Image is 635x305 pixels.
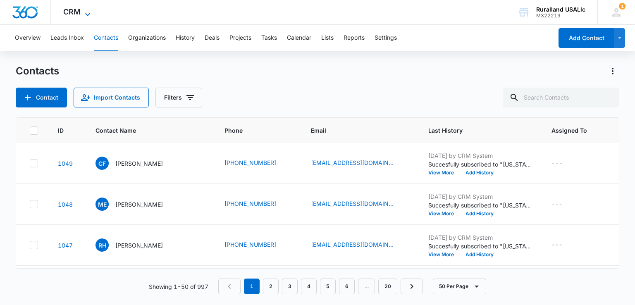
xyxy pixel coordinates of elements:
[205,25,220,51] button: Deals
[16,88,67,107] button: Add Contact
[559,28,614,48] button: Add Contact
[176,25,195,51] button: History
[95,126,193,135] span: Contact Name
[50,25,84,51] button: Leads Inbox
[551,240,578,250] div: Assigned To - - Select to Edit Field
[551,158,563,168] div: ---
[16,65,59,77] h1: Contacts
[428,211,460,216] button: View More
[224,158,276,167] a: [PHONE_NUMBER]
[224,240,291,250] div: Phone - +1 (786) 771-8042 - Select to Edit Field
[619,3,625,10] div: notifications count
[428,160,532,169] p: Succesfully subscribed to "[US_STATE] FB Leads".
[321,25,334,51] button: Lists
[503,88,619,107] input: Search Contacts
[224,199,276,208] a: [PHONE_NUMBER]
[58,160,73,167] a: Navigate to contact details page for Cherie Fillmore
[551,199,578,209] div: Assigned To - - Select to Edit Field
[115,159,163,168] p: [PERSON_NAME]
[155,88,202,107] button: Filters
[244,279,260,294] em: 1
[128,25,166,51] button: Organizations
[311,158,408,168] div: Email - trn4911@aol.com - Select to Edit Field
[115,241,163,250] p: [PERSON_NAME]
[428,201,532,210] p: Succesfully subscribed to "[US_STATE] FB Leads".
[433,279,486,294] button: 50 Per Page
[58,242,73,249] a: Navigate to contact details page for Ray Hernandez
[401,279,423,294] a: Next Page
[74,88,149,107] button: Import Contacts
[301,279,317,294] a: Page 4
[224,199,291,209] div: Phone - +1 (501) 422-1167 - Select to Edit Field
[460,170,499,175] button: Add History
[311,158,394,167] a: [EMAIL_ADDRESS][DOMAIN_NAME]
[311,126,396,135] span: Email
[619,3,625,10] span: 1
[95,238,178,252] div: Contact Name - Ray Hernandez - Select to Edit Field
[58,201,73,208] a: Navigate to contact details page for Michelle Elmore Hendricks
[94,25,118,51] button: Contacts
[378,279,397,294] a: Page 20
[606,64,619,78] button: Actions
[229,25,251,51] button: Projects
[344,25,365,51] button: Reports
[311,199,408,209] div: Email - honeyhendricks@gmail.com - Select to Edit Field
[428,252,460,257] button: View More
[218,279,423,294] nav: Pagination
[115,200,163,209] p: [PERSON_NAME]
[95,198,109,211] span: ME
[536,13,585,19] div: account id
[261,25,277,51] button: Tasks
[320,279,336,294] a: Page 5
[536,6,585,13] div: account name
[460,211,499,216] button: Add History
[149,282,208,291] p: Showing 1-50 of 997
[224,126,279,135] span: Phone
[263,279,279,294] a: Page 2
[95,198,178,211] div: Contact Name - Michelle Elmore Hendricks - Select to Edit Field
[95,238,109,252] span: RH
[224,240,276,249] a: [PHONE_NUMBER]
[428,151,532,160] p: [DATE] by CRM System
[551,158,578,168] div: Assigned To - - Select to Edit Field
[428,126,520,135] span: Last History
[95,157,109,170] span: CF
[428,242,532,250] p: Succesfully subscribed to "[US_STATE] FB Leads".
[282,279,298,294] a: Page 3
[428,233,532,242] p: [DATE] by CRM System
[428,170,460,175] button: View More
[15,25,41,51] button: Overview
[311,199,394,208] a: [EMAIL_ADDRESS][DOMAIN_NAME]
[551,240,563,250] div: ---
[551,199,563,209] div: ---
[311,240,394,249] a: [EMAIL_ADDRESS][DOMAIN_NAME]
[287,25,311,51] button: Calendar
[311,240,408,250] div: Email - ronreirodriguez25@gmail.com - Select to Edit Field
[428,192,532,201] p: [DATE] by CRM System
[375,25,397,51] button: Settings
[339,279,355,294] a: Page 6
[224,158,291,168] div: Phone - +1 (239) 287-8161 - Select to Edit Field
[551,126,587,135] span: Assigned To
[95,157,178,170] div: Contact Name - Cherie Fillmore - Select to Edit Field
[460,252,499,257] button: Add History
[58,126,64,135] span: ID
[63,7,81,16] span: CRM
